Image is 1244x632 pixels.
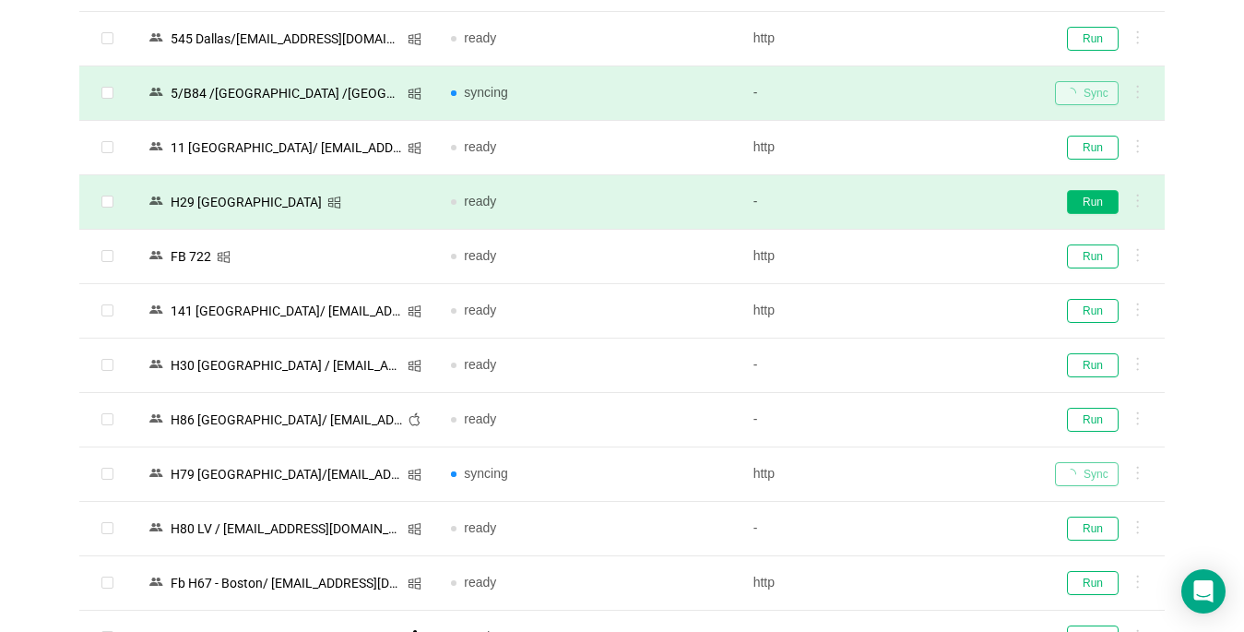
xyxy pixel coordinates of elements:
span: syncing [464,85,507,100]
td: http [739,556,1040,611]
div: FB 722 [165,244,217,268]
td: - [739,66,1040,121]
div: Н86 [GEOGRAPHIC_DATA]/ [EMAIL_ADDRESS][DOMAIN_NAME] [1] [165,408,408,432]
div: Fb Н67 - Boston/ [EMAIL_ADDRESS][DOMAIN_NAME] [1] [165,571,408,595]
button: Run [1067,408,1119,432]
div: 11 [GEOGRAPHIC_DATA]/ [EMAIL_ADDRESS][DOMAIN_NAME] [165,136,408,160]
div: 545 Dallas/[EMAIL_ADDRESS][DOMAIN_NAME] [165,27,408,51]
i: icon: windows [408,32,421,46]
button: Run [1067,299,1119,323]
td: http [739,230,1040,284]
button: Run [1067,27,1119,51]
button: Run [1067,244,1119,268]
span: ready [464,575,496,590]
div: H80 LV / [EMAIL_ADDRESS][DOMAIN_NAME] [1] [165,517,408,541]
i: icon: windows [408,359,421,373]
td: http [739,12,1040,66]
i: icon: windows [408,577,421,590]
div: H79 [GEOGRAPHIC_DATA]/[EMAIL_ADDRESS][DOMAIN_NAME] [1] [165,462,408,486]
span: ready [464,520,496,535]
div: Open Intercom Messenger [1181,569,1226,614]
i: icon: windows [408,468,421,482]
i: icon: windows [408,87,421,101]
td: - [739,175,1040,230]
td: - [739,339,1040,393]
span: ready [464,194,496,209]
div: 141 [GEOGRAPHIC_DATA]/ [EMAIL_ADDRESS][DOMAIN_NAME] [165,299,408,323]
i: icon: windows [408,304,421,318]
td: http [739,447,1040,502]
button: Run [1067,136,1119,160]
i: icon: windows [408,522,421,536]
td: http [739,284,1040,339]
td: - [739,393,1040,447]
button: Run [1067,571,1119,595]
div: 5/В84 /[GEOGRAPHIC_DATA] /[GEOGRAPHIC_DATA]/ [EMAIL_ADDRESS][DOMAIN_NAME] [165,81,408,105]
span: ready [464,248,496,263]
i: icon: windows [408,141,421,155]
span: ready [464,30,496,45]
td: - [739,502,1040,556]
span: syncing [464,466,507,481]
td: http [739,121,1040,175]
button: Run [1067,353,1119,377]
i: icon: windows [327,196,341,209]
span: ready [464,411,496,426]
span: ready [464,139,496,154]
i: icon: apple [408,412,421,426]
i: icon: windows [217,250,231,264]
button: Run [1067,517,1119,541]
div: Н30 [GEOGRAPHIC_DATA] / [EMAIL_ADDRESS][DOMAIN_NAME] [165,353,408,377]
button: Run [1067,190,1119,214]
div: H29 [GEOGRAPHIC_DATA] [165,190,327,214]
span: ready [464,357,496,372]
span: ready [464,303,496,317]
